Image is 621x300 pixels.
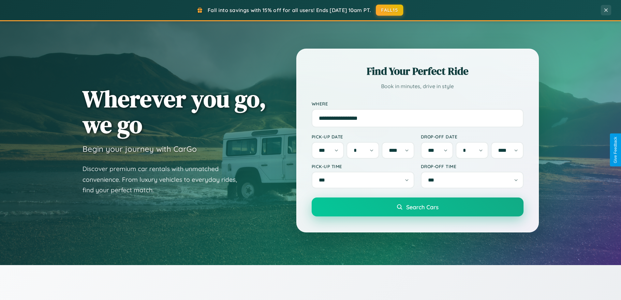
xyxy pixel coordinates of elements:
label: Pick-up Date [312,134,414,139]
p: Book in minutes, drive in style [312,82,524,91]
h1: Wherever you go, we go [82,86,266,137]
label: Where [312,101,524,106]
div: Give Feedback [613,137,618,163]
h3: Begin your journey with CarGo [82,144,197,154]
label: Pick-up Time [312,164,414,169]
label: Drop-off Date [421,134,524,139]
span: Fall into savings with 15% off for all users! Ends [DATE] 10am PT. [208,7,371,13]
h2: Find Your Perfect Ride [312,64,524,78]
span: Search Cars [406,203,438,211]
label: Drop-off Time [421,164,524,169]
button: FALL15 [376,5,403,16]
button: Search Cars [312,197,524,216]
p: Discover premium car rentals with unmatched convenience. From luxury vehicles to everyday rides, ... [82,164,245,196]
